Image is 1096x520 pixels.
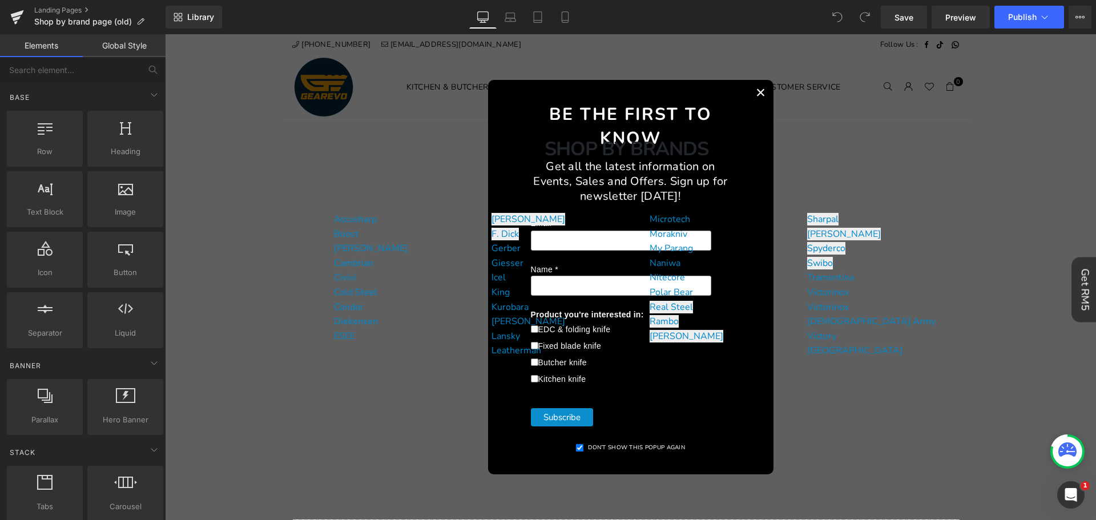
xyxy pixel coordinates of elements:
a: Morakniv [485,194,522,206]
span: Parallax [10,414,79,426]
span: Liquid [91,327,160,339]
a: Nitecore [485,237,520,249]
span: Save [894,11,913,23]
a: Naniwa [485,223,515,235]
span: Hero Banner [91,414,160,426]
a: Kurobara [327,267,364,279]
span: Library [187,12,214,22]
a: New Library [166,6,222,29]
a: [GEOGRAPHIC_DATA] [642,310,738,323]
a: [PERSON_NAME] [642,194,716,206]
a: Cambrian [169,223,208,235]
span: Publish [1008,13,1037,22]
a: Global Style [83,34,166,57]
span: Image [91,206,160,218]
button: Publish [994,6,1064,29]
a: Tablet [524,6,551,29]
a: Civivi [169,237,191,249]
a: Swibo [642,223,668,235]
a: [PERSON_NAME] [327,179,400,191]
span: Text Block [10,206,79,218]
a: ESEE [169,296,190,308]
a: Accusharp [169,179,212,191]
a: King [327,252,345,264]
a: Gerber [327,208,356,220]
a: Giesser [327,223,358,235]
a: Rambo [485,281,514,293]
button: × [583,46,609,71]
a: Real Steel [485,267,528,279]
a: Leatherman [327,310,376,323]
a: Icel [327,237,341,249]
button: Redo [853,6,876,29]
a: F. Dick [327,194,354,206]
span: Base [9,92,31,103]
a: Boost [169,194,194,206]
span: Tabs [10,501,79,513]
a: Preview [932,6,990,29]
button: Undo [826,6,849,29]
a: Victorinox [642,252,684,264]
a: Victorinox [DEMOGRAPHIC_DATA] Army [642,267,771,294]
a: Condor [169,267,199,279]
strong: Be the First to Know [384,68,547,116]
iframe: Intercom live chat [1057,481,1085,509]
span: Preview [945,11,976,23]
span: Icon [10,267,79,279]
span: Stack [9,447,37,458]
a: Lansky [327,296,355,308]
a: Polar Bear [485,252,528,264]
a: Mobile [551,6,579,29]
a: Laptop [497,6,524,29]
span: Banner [9,360,42,371]
a: Diekensen [169,281,213,293]
span: Separator [10,327,79,339]
a: Tramontina [642,237,689,249]
span: Shop by brand page (old) [34,17,132,26]
a: Sharpal [642,179,674,191]
a: Spyderco [642,208,680,220]
a: Cold Steel [169,252,212,264]
a: Microtech [485,179,525,191]
span: Row [10,146,79,158]
span: 1 [1081,481,1090,490]
button: More [1069,6,1091,29]
a: [PERSON_NAME] [327,281,400,293]
a: My Parang [485,208,528,220]
a: [PERSON_NAME] [169,208,243,220]
span: Button [91,267,160,279]
a: Victory [642,296,671,308]
a: Desktop [469,6,497,29]
span: Carousel [91,501,160,513]
a: Landing Pages [34,6,166,15]
h1: SHOP BY BRANDS [127,103,795,128]
span: Heading [91,146,160,158]
a: [PERSON_NAME] [485,296,558,308]
div: Get RM5 [906,223,931,288]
